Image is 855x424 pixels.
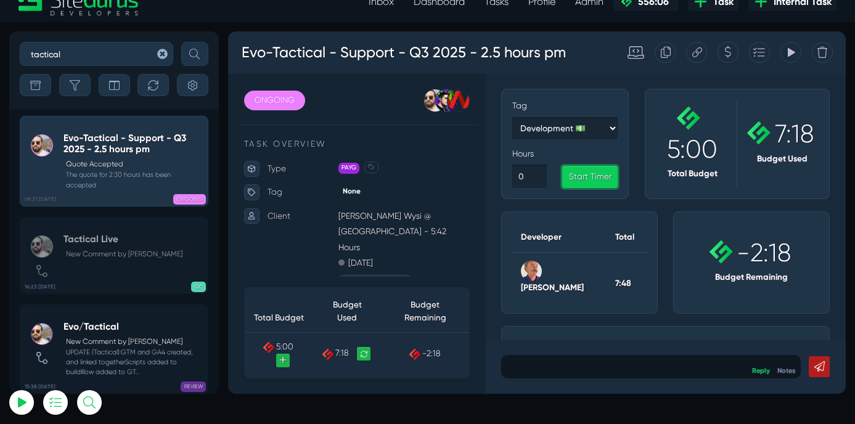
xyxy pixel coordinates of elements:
b: 15:38 [DATE] [25,383,55,391]
span: REVIEW [181,381,207,392]
a: 16:23 [DATE] Tactical LiveNew Comment by [PERSON_NAME] QC [20,217,208,294]
th: Budget Remaining [179,304,284,354]
h6: Total Budget [503,162,589,174]
div: Standard [457,15,489,35]
a: + [57,379,73,395]
th: Total [446,225,493,260]
h5: Evo-Tactical - Support - Q3 2025 - 2.5 hours pm [63,132,203,155]
div: Delete Task [687,12,711,37]
p: Tag [46,180,129,198]
div: View Tracking Items [650,12,674,37]
a: Notes [646,394,667,404]
p: Quote Accepted [66,159,202,170]
th: Description [538,360,695,409]
th: Date [334,360,388,410]
div: Duplicate this Task [502,12,526,37]
b: 09:37 [DATE] [25,195,56,203]
b: 16:23 [DATE] [25,283,55,291]
input: Search Inbox... [20,42,173,66]
span: ONGOING [173,194,207,205]
small: UPDATE (Tactical):GTM and GA4 created, and linked togetherScripts added to buildIllow added to GT... [63,348,203,378]
span: PAYG [129,155,154,168]
img: Robert Wakefield [344,270,369,295]
span: 7:18 [644,104,689,137]
p: New Comment by [PERSON_NAME] [66,249,182,260]
a: 15:38 [DATE] Evo/TacticalNew Comment by [PERSON_NAME] UPDATE (Tactical):GTM and GA4 created, and ... [20,304,208,394]
span: 5:00 [56,365,76,377]
a: ONGOING [18,70,90,93]
th: [PERSON_NAME] [334,259,445,319]
span: None [129,181,162,194]
h5: Evo/Tactical [63,321,203,332]
p: TASK OVERVIEW [18,125,284,140]
p: Type [46,152,129,171]
h3: Evo-Tactical - Support - Q3 2025 - 2.5 hours pm [15,9,398,41]
label: Tag [334,81,351,96]
div: Create a Quote [576,12,600,37]
span: -2:18 [228,373,249,385]
a: 09:37 [DATE] Evo-Tactical - Support - Q3 2025 - 2.5 hours pmQuote Accepted The quote for 2:30 hou... [20,116,208,206]
p: Nothing tracked yet! 🙂 [54,70,162,84]
span: QC [191,282,207,292]
label: Hours [334,137,359,152]
th: Total Budget [18,304,100,354]
input: 0 [334,157,375,184]
p: Client [46,208,129,226]
a: Recalculate Budget Used [152,372,168,388]
p: [DATE] [142,263,171,282]
h6: Budget Remaining [570,283,662,295]
th: Amount [482,360,538,410]
small: The quote for 2:30 hours has been accepted [63,170,203,190]
div: Copy this Task URL [539,12,563,37]
th: Developer [334,225,445,260]
h6: Budget Used [615,144,689,156]
p: [PERSON_NAME] Wysi @ [GEOGRAPHIC_DATA] - 5:42 Hours [129,208,284,263]
button: Change Client [129,287,216,308]
span: 5:00 [517,121,576,155]
div: Add to Task Drawer [613,12,637,37]
th: 7:48 [446,259,493,319]
p: New Comment by [PERSON_NAME] [66,336,202,348]
a: Reply [616,394,637,404]
h5: Tactical Live [63,234,182,245]
span: 7:18 [126,373,142,385]
th: Budget Used [100,304,179,354]
th: Developer [388,360,482,410]
span: -2:18 [599,243,663,277]
a: Start Timer [393,158,459,184]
